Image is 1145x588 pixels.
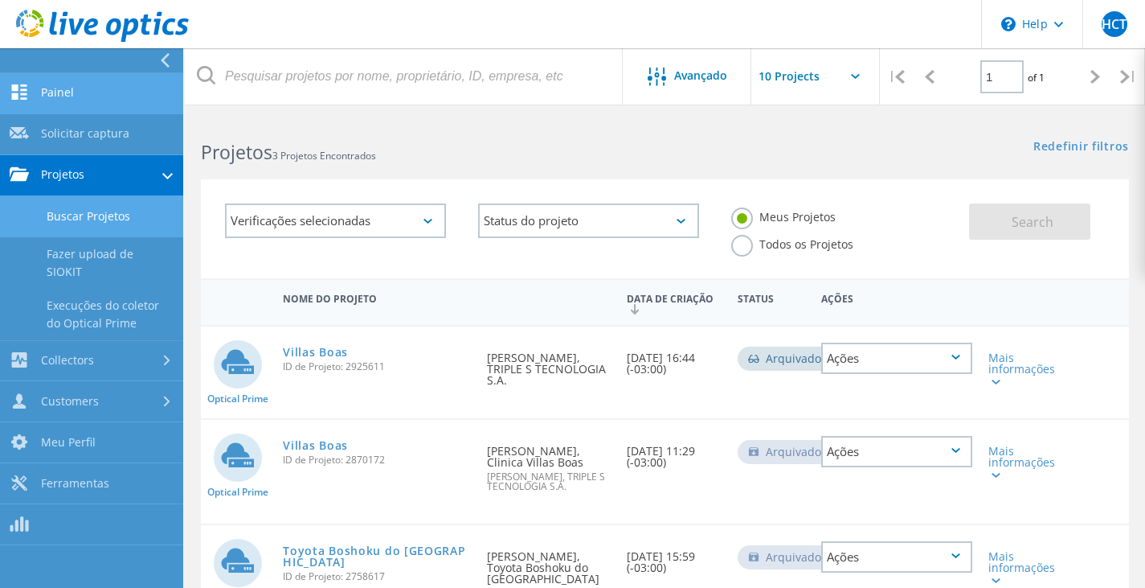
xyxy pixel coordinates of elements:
[283,362,471,372] span: ID de Projeto: 2925611
[207,394,268,404] span: Optical Prime
[813,282,980,312] div: Ações
[1012,213,1053,231] span: Search
[619,327,730,391] div: [DATE] 16:44 (-03:00)
[619,282,730,323] div: Data de Criação
[674,70,727,81] span: Avançado
[16,34,189,45] a: Live Optics Dashboard
[880,48,913,105] div: |
[1001,17,1016,31] svg: \n
[988,446,1046,479] div: Mais informações
[185,48,624,105] input: Pesquisar projetos por nome, proprietário, ID, empresa, etc
[225,204,446,238] div: Verificações selecionadas
[479,327,618,402] div: [PERSON_NAME], TRIPLE S TECNOLOGIA S.A.
[619,420,730,484] div: [DATE] 11:29 (-03:00)
[738,545,837,569] div: Arquivado
[821,436,972,467] div: Ações
[283,455,471,465] span: ID de Projeto: 2870172
[478,204,699,238] div: Status do projeto
[1028,71,1045,84] span: of 1
[988,551,1046,585] div: Mais informações
[487,472,610,491] span: [PERSON_NAME], TRIPLE S TECNOLOGIA S.A.
[821,343,972,374] div: Ações
[283,572,471,582] span: ID de Projeto: 2758617
[479,420,618,508] div: [PERSON_NAME], Clinica Villas Boas
[738,347,837,371] div: Arquivado
[988,352,1046,386] div: Mais informações
[731,235,853,250] label: Todos os Projetos
[207,487,268,497] span: Optical Prime
[283,347,348,358] a: Villas Boas
[730,282,813,312] div: Status
[1033,141,1129,154] a: Redefinir filtros
[283,545,471,568] a: Toyota Boshoku do [GEOGRAPHIC_DATA]
[1112,48,1145,105] div: |
[969,204,1090,240] button: Search
[272,149,376,162] span: 3 Projetos Encontrados
[738,440,837,464] div: Arquivado
[275,282,479,312] div: Nome do Projeto
[1102,18,1127,31] span: HCT
[283,440,348,451] a: Villas Boas
[731,208,836,223] label: Meus Projetos
[821,541,972,573] div: Ações
[201,139,272,165] b: Projetos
